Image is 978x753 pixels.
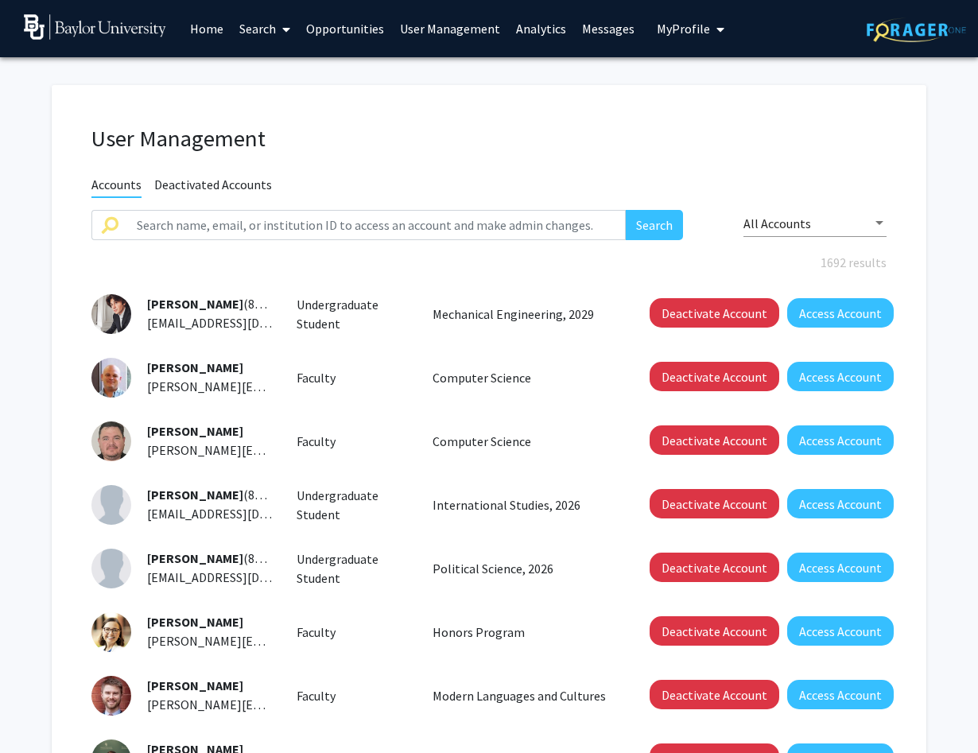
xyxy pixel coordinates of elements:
[433,432,614,451] p: Computer Science
[787,489,894,518] button: Access Account
[650,362,779,391] button: Deactivate Account
[231,1,298,56] a: Search
[12,681,68,741] iframe: Chat
[154,177,272,196] span: Deactivated Accounts
[91,177,142,198] span: Accounts
[127,210,626,240] input: Search name, email, or institution ID to access an account and make admin changes.
[787,553,894,582] button: Access Account
[433,495,614,514] p: International Studies, 2026
[24,14,166,40] img: Baylor University Logo
[650,489,779,518] button: Deactivate Account
[657,21,710,37] span: My Profile
[574,1,642,56] a: Messages
[433,559,614,578] p: Political Science, 2026
[650,616,779,646] button: Deactivate Account
[285,295,421,333] div: Undergraduate Student
[91,294,131,334] img: Profile Picture
[508,1,574,56] a: Analytics
[392,1,508,56] a: User Management
[147,569,341,585] span: [EMAIL_ADDRESS][DOMAIN_NAME]
[147,487,309,503] span: (892763126)
[787,680,894,709] button: Access Account
[91,125,887,153] h1: User Management
[285,486,421,524] div: Undergraduate Student
[285,686,421,705] div: Faculty
[650,425,779,455] button: Deactivate Account
[650,298,779,328] button: Deactivate Account
[147,359,243,375] span: [PERSON_NAME]
[285,368,421,387] div: Faculty
[91,549,131,588] img: Profile Picture
[91,676,131,716] img: Profile Picture
[787,362,894,391] button: Access Account
[147,550,309,566] span: (892837103)
[650,553,779,582] button: Deactivate Account
[147,423,243,439] span: [PERSON_NAME]
[787,425,894,455] button: Access Account
[91,485,131,525] img: Profile Picture
[147,614,243,630] span: [PERSON_NAME]
[650,680,779,709] button: Deactivate Account
[147,442,436,458] span: [PERSON_NAME][EMAIL_ADDRESS][DOMAIN_NAME]
[147,633,436,649] span: [PERSON_NAME][EMAIL_ADDRESS][DOMAIN_NAME]
[433,686,614,705] p: Modern Languages and Cultures
[285,623,421,642] div: Faculty
[298,1,392,56] a: Opportunities
[285,549,421,588] div: Undergraduate Student
[147,506,341,522] span: [EMAIL_ADDRESS][DOMAIN_NAME]
[743,215,811,231] span: All Accounts
[147,315,341,331] span: [EMAIL_ADDRESS][DOMAIN_NAME]
[147,697,436,712] span: [PERSON_NAME][EMAIL_ADDRESS][DOMAIN_NAME]
[433,623,614,642] p: Honors Program
[80,253,898,272] div: 1692 results
[147,677,243,693] span: [PERSON_NAME]
[182,1,231,56] a: Home
[147,487,243,503] span: [PERSON_NAME]
[147,296,309,312] span: (892873791)
[91,612,131,652] img: Profile Picture
[867,17,966,42] img: ForagerOne Logo
[433,305,614,324] p: Mechanical Engineering, 2029
[147,378,436,394] span: [PERSON_NAME][EMAIL_ADDRESS][DOMAIN_NAME]
[91,421,131,461] img: Profile Picture
[91,358,131,398] img: Profile Picture
[787,616,894,646] button: Access Account
[147,296,243,312] span: [PERSON_NAME]
[626,210,683,240] button: Search
[433,368,614,387] p: Computer Science
[787,298,894,328] button: Access Account
[147,550,243,566] span: [PERSON_NAME]
[285,432,421,451] div: Faculty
